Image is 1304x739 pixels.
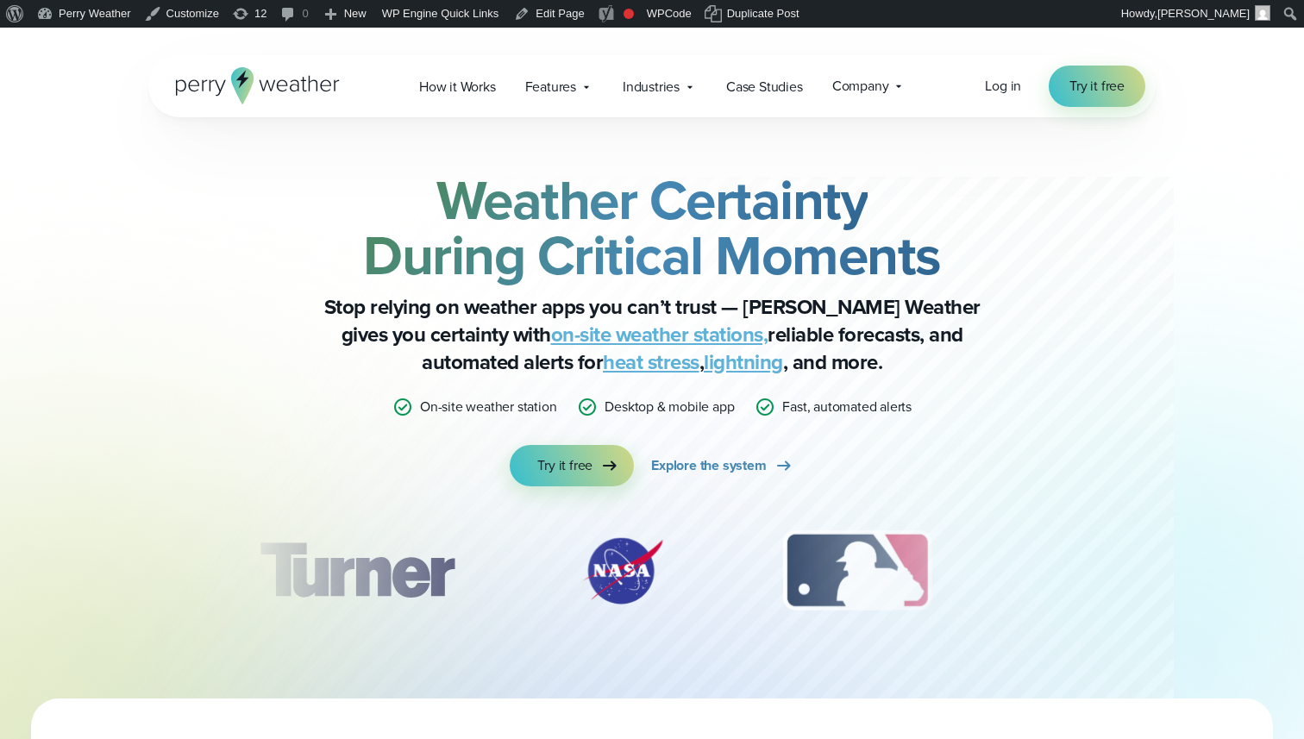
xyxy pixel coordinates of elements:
strong: Weather Certainty During Critical Moments [363,160,941,296]
a: Case Studies [712,69,818,104]
a: Try it free [510,445,634,486]
span: Features [525,77,576,97]
div: 1 of 12 [235,528,480,614]
span: Industries [623,77,680,97]
span: Company [832,76,889,97]
a: lightning [704,347,783,378]
div: 3 of 12 [766,528,948,614]
span: Explore the system [651,455,766,476]
p: Stop relying on weather apps you can’t trust — [PERSON_NAME] Weather gives you certainty with rel... [307,293,997,376]
span: [PERSON_NAME] [1157,7,1250,20]
span: Try it free [537,455,592,476]
span: Case Studies [726,77,803,97]
span: Log in [985,76,1021,96]
img: Turner-Construction_1.svg [235,528,480,614]
div: 2 of 12 [562,528,683,614]
p: On-site weather station [420,397,556,417]
span: Try it free [1069,76,1125,97]
span: How it Works [419,77,496,97]
a: How it Works [404,69,511,104]
p: Fast, automated alerts [782,397,912,417]
p: Desktop & mobile app [605,397,734,417]
a: heat stress [603,347,699,378]
a: Explore the system [651,445,793,486]
a: on-site weather stations, [551,319,768,350]
div: Focus keyphrase not set [624,9,634,19]
img: PGA.svg [1031,528,1169,614]
div: 4 of 12 [1031,528,1169,614]
a: Log in [985,76,1021,97]
div: slideshow [235,528,1069,623]
img: MLB.svg [766,528,948,614]
img: NASA.svg [562,528,683,614]
a: Try it free [1049,66,1145,107]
